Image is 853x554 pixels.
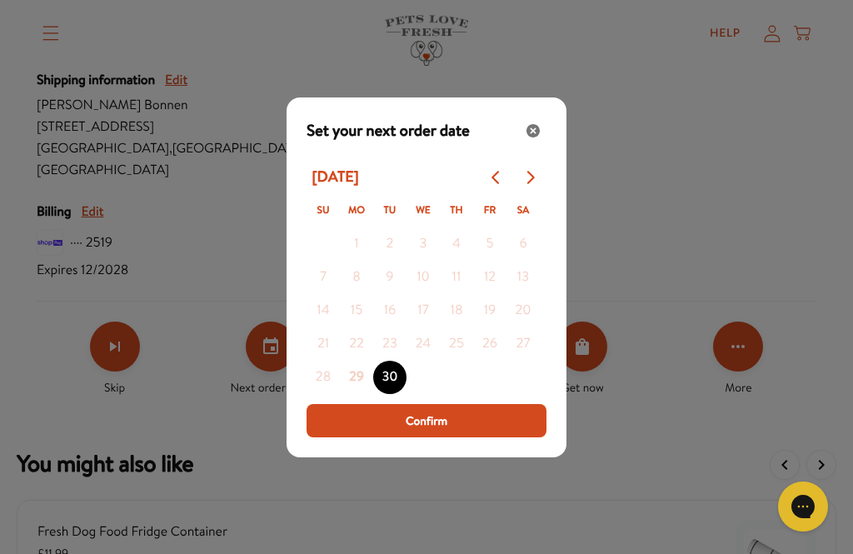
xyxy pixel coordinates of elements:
button: Process subscription date change [307,404,546,437]
button: 5 [473,227,506,261]
button: 27 [506,327,540,361]
button: 12 [473,261,506,294]
span: Confirm [406,412,447,430]
span: Set your next order date [307,119,470,142]
button: 8 [340,261,373,294]
iframe: Gorgias live chat messenger [770,476,836,537]
button: 26 [473,327,506,361]
th: Wednesday [407,194,440,227]
th: Friday [473,194,506,227]
button: 9 [373,261,407,294]
button: 21 [307,327,340,361]
th: Sunday [307,194,340,227]
button: 2 [373,227,407,261]
button: 30 [373,361,407,394]
button: 1 [340,227,373,261]
button: 25 [440,327,473,361]
th: Tuesday [373,194,407,227]
th: Monday [340,194,373,227]
button: 3 [407,227,440,261]
button: 13 [506,261,540,294]
button: 17 [407,294,440,327]
th: Thursday [440,194,473,227]
button: 6 [506,227,540,261]
button: 14 [307,294,340,327]
button: 10 [407,261,440,294]
button: 11 [440,261,473,294]
button: 23 [373,327,407,361]
button: Go to next month [513,161,546,194]
th: Saturday [506,194,540,227]
button: 22 [340,327,373,361]
button: 29 [340,361,373,394]
button: 18 [440,294,473,327]
button: Go to previous month [480,161,513,194]
button: 20 [506,294,540,327]
button: 28 [307,361,340,394]
button: 15 [340,294,373,327]
button: 16 [373,294,407,327]
button: 19 [473,294,506,327]
button: Close [520,117,546,144]
button: 24 [407,327,440,361]
button: 4 [440,227,473,261]
div: [DATE] [307,162,364,192]
button: 7 [307,261,340,294]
